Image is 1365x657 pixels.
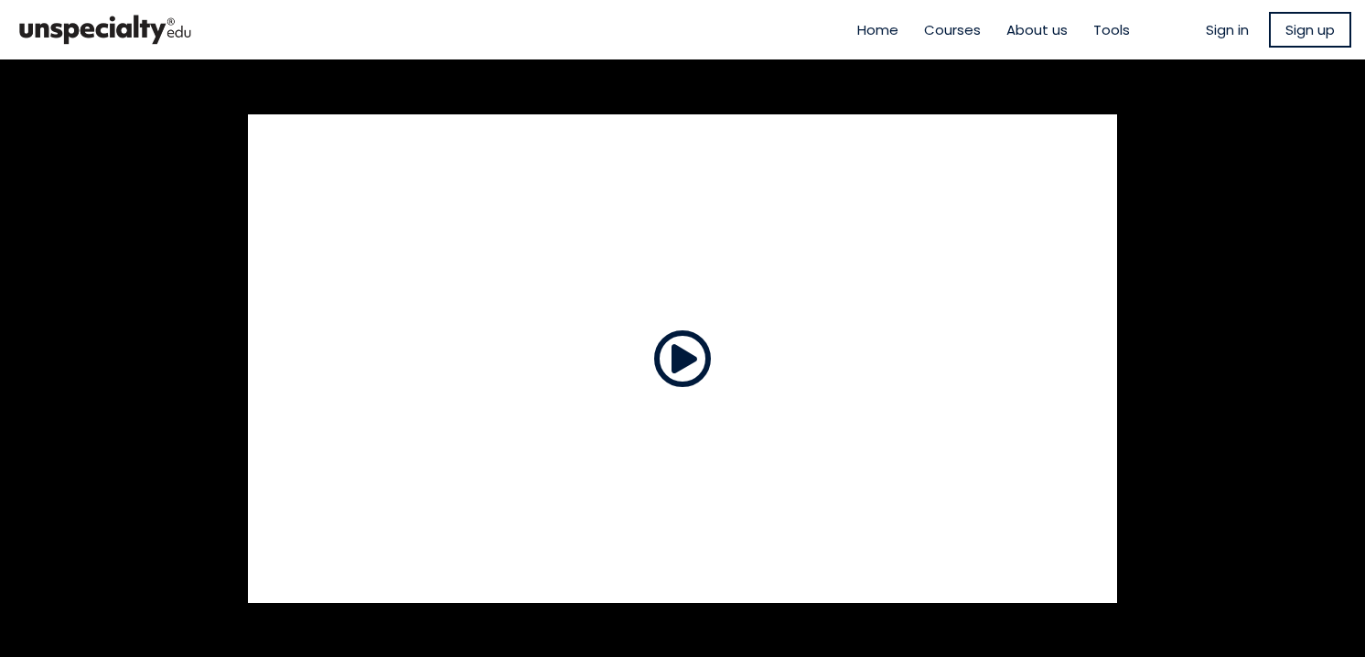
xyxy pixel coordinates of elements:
[1006,19,1068,40] a: About us
[1269,12,1351,48] a: Sign up
[1206,19,1249,40] a: Sign in
[1093,19,1130,40] a: Tools
[924,19,981,40] a: Courses
[857,19,898,40] a: Home
[14,7,197,52] img: bc390a18feecddb333977e298b3a00a1.png
[1285,19,1335,40] span: Sign up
